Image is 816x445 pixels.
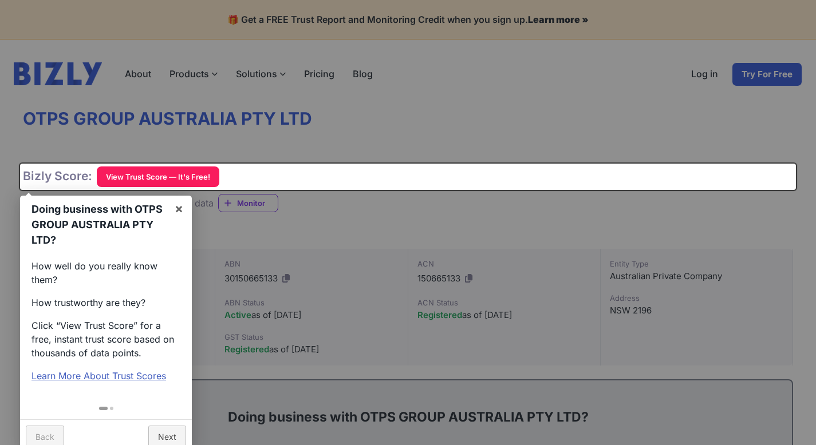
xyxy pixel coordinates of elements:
p: How trustworthy are they? [31,296,180,309]
a: × [166,196,192,221]
p: How well do you really know them? [31,259,180,287]
h1: Doing business with OTPS GROUP AUSTRALIA PTY LTD? [31,201,165,248]
a: Learn More About Trust Scores [31,370,166,382]
p: Click “View Trust Score” for a free, instant trust score based on thousands of data points. [31,319,180,360]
